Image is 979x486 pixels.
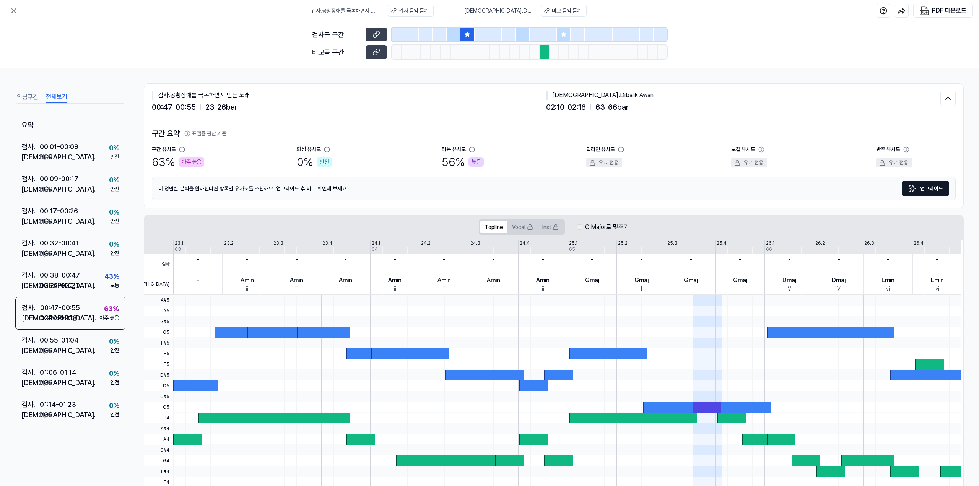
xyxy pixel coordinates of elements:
[246,255,249,264] div: -
[144,316,173,327] span: G#5
[152,177,956,200] div: 더 정밀한 분석을 원하신다면 항목별 유사도를 추천해요. 업그레이드 후 바로 확인해 보세요.
[388,276,402,285] div: Amin
[21,206,40,216] div: 검사 .
[886,285,890,293] div: vi
[21,367,40,377] div: 검사 .
[21,248,40,258] div: [DEMOGRAPHIC_DATA] .
[40,280,79,291] div: 03:22 - 03:31
[224,240,234,247] div: 23.2
[908,184,917,193] img: Sparkles
[110,185,119,193] div: 안전
[541,5,587,17] a: 비교 음악 듣기
[144,466,173,477] span: F#4
[932,6,966,16] div: PDF 다운로드
[110,346,119,354] div: 안전
[40,345,51,356] div: N/A
[21,270,40,280] div: 검사 .
[832,276,846,285] div: Dmaj
[297,153,332,171] div: 0 %
[197,255,199,264] div: -
[837,285,841,293] div: V
[144,445,173,455] span: G#4
[197,276,199,285] div: -
[918,4,968,17] button: PDF 다운로드
[634,276,649,285] div: Gmaj
[442,145,466,153] div: 리듬 유사도
[21,399,40,410] div: 검사 .
[109,400,119,411] div: 0 %
[684,276,698,285] div: Gmaj
[887,264,889,272] div: -
[507,221,538,233] button: Vocal
[739,255,742,264] div: -
[388,5,434,17] button: 검사 음악 듣기
[40,399,76,410] div: 01:14 - 01:23
[110,411,119,419] div: 안전
[936,255,938,264] div: -
[152,153,204,171] div: 63 %
[312,29,361,40] div: 검사곡 구간
[22,313,40,323] div: [DEMOGRAPHIC_DATA] .
[585,223,629,232] label: C Major로 맞추기
[21,238,40,248] div: 검사 .
[22,302,40,313] div: 검사 .
[205,101,237,113] span: 23 - 26 bar
[40,238,78,248] div: 00:32 - 00:41
[21,410,40,420] div: [DEMOGRAPHIC_DATA] .
[21,280,40,291] div: [DEMOGRAPHIC_DATA] .
[838,255,840,264] div: -
[40,206,78,216] div: 00:17 - 00:26
[21,216,40,226] div: [DEMOGRAPHIC_DATA] .
[40,410,51,420] div: N/A
[442,153,484,171] div: 56 %
[542,255,544,264] div: -
[399,7,429,15] div: 검사 음악 듣기
[110,217,119,225] div: 안전
[591,255,594,264] div: -
[40,367,76,377] div: 01:06 - 01:14
[105,432,119,443] div: 52 %
[246,264,248,272] div: -
[344,255,347,264] div: -
[443,264,446,272] div: -
[487,276,500,285] div: Amin
[880,7,887,15] img: help
[569,240,577,247] div: 25.1
[40,152,51,162] div: N/A
[591,264,594,272] div: -
[345,285,347,293] div: ii
[595,101,629,113] span: 63 - 66 bar
[144,327,173,338] span: G5
[175,240,183,247] div: 23.1
[317,157,332,167] div: 안전
[109,175,119,185] div: 0 %
[21,345,40,356] div: [DEMOGRAPHIC_DATA] .
[731,145,755,153] div: 보컬 유사도
[144,423,173,434] span: A#4
[542,285,544,293] div: ii
[586,158,622,167] div: 유료 전용
[40,270,80,280] div: 00:38 - 00:47
[815,240,825,247] div: 26.2
[144,359,173,370] span: E5
[902,181,949,196] a: Sparkles업그레이드
[21,431,40,442] div: 검사 .
[690,255,692,264] div: -
[21,141,40,152] div: 검사 .
[46,91,67,103] button: 전체보기
[295,264,298,272] div: -
[437,276,451,285] div: Amin
[931,276,944,285] div: Emin
[766,240,774,247] div: 26.1
[887,255,890,264] div: -
[144,380,173,391] span: D5
[592,285,593,293] div: I
[109,143,119,153] div: 0 %
[144,274,173,295] span: [DEMOGRAPHIC_DATA]
[273,240,283,247] div: 23.3
[470,240,480,247] div: 24.3
[179,157,204,167] div: 아주 높음
[21,377,40,388] div: [DEMOGRAPHIC_DATA] .
[144,434,173,445] span: A4
[838,264,840,272] div: -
